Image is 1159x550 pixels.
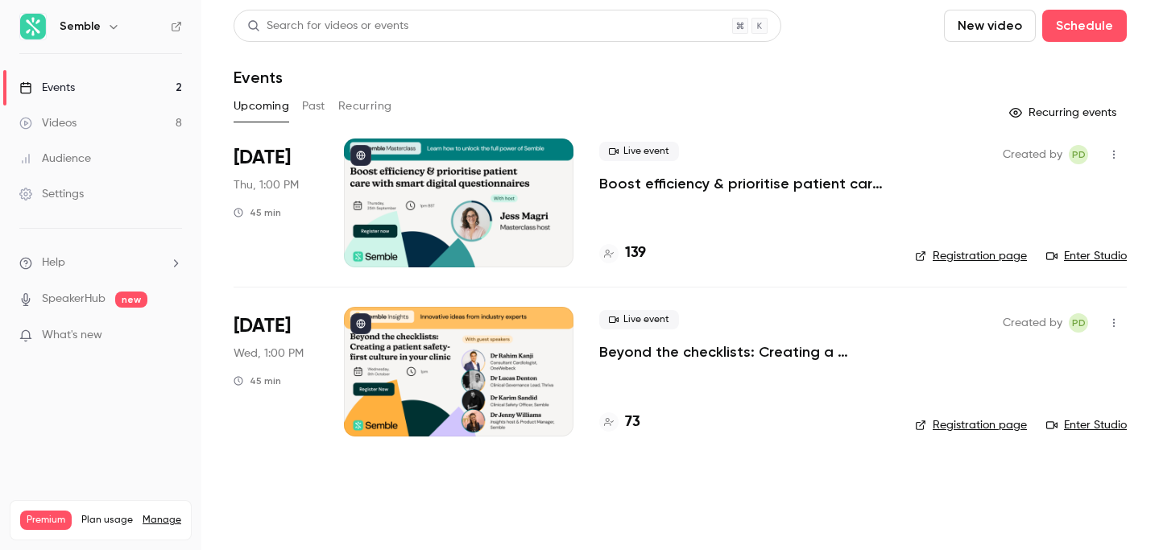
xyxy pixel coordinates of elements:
button: Recurring [338,93,392,119]
span: Created by [1003,145,1062,164]
button: Schedule [1042,10,1127,42]
a: Manage [143,514,181,527]
a: Boost efficiency & prioritise patient care with smart digital questionnaires [599,174,889,193]
h4: 139 [625,242,646,264]
a: SpeakerHub [42,291,106,308]
button: Past [302,93,325,119]
a: Registration page [915,417,1027,433]
div: Settings [19,186,84,202]
h1: Events [234,68,283,87]
div: 45 min [234,374,281,387]
a: Registration page [915,248,1027,264]
a: 73 [599,411,640,433]
div: Videos [19,115,77,131]
a: Enter Studio [1046,248,1127,264]
button: New video [944,10,1036,42]
div: 45 min [234,206,281,219]
span: Premium [20,511,72,530]
a: Enter Studio [1046,417,1127,433]
h6: Semble [60,19,101,35]
span: [DATE] [234,313,291,339]
span: Created by [1003,313,1062,333]
div: Oct 8 Wed, 1:00 PM (Europe/London) [234,307,318,436]
span: Pascale Day [1069,145,1088,164]
h4: 73 [625,411,640,433]
span: new [115,292,147,308]
div: Audience [19,151,91,167]
iframe: Noticeable Trigger [163,329,182,343]
span: Pascale Day [1069,313,1088,333]
div: Events [19,80,75,96]
button: Recurring events [1002,100,1127,126]
span: PD [1072,145,1086,164]
span: PD [1072,313,1086,333]
img: Semble [20,14,46,39]
span: Plan usage [81,514,133,527]
a: Beyond the checklists: Creating a patient safety-first culture in your clinic [599,342,889,362]
div: Sep 25 Thu, 1:00 PM (Europe/London) [234,139,318,267]
span: Live event [599,142,679,161]
span: Wed, 1:00 PM [234,345,304,362]
span: Help [42,254,65,271]
span: [DATE] [234,145,291,171]
span: Live event [599,310,679,329]
span: What's new [42,327,102,344]
button: Upcoming [234,93,289,119]
a: 139 [599,242,646,264]
li: help-dropdown-opener [19,254,182,271]
div: Search for videos or events [247,18,408,35]
span: Thu, 1:00 PM [234,177,299,193]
